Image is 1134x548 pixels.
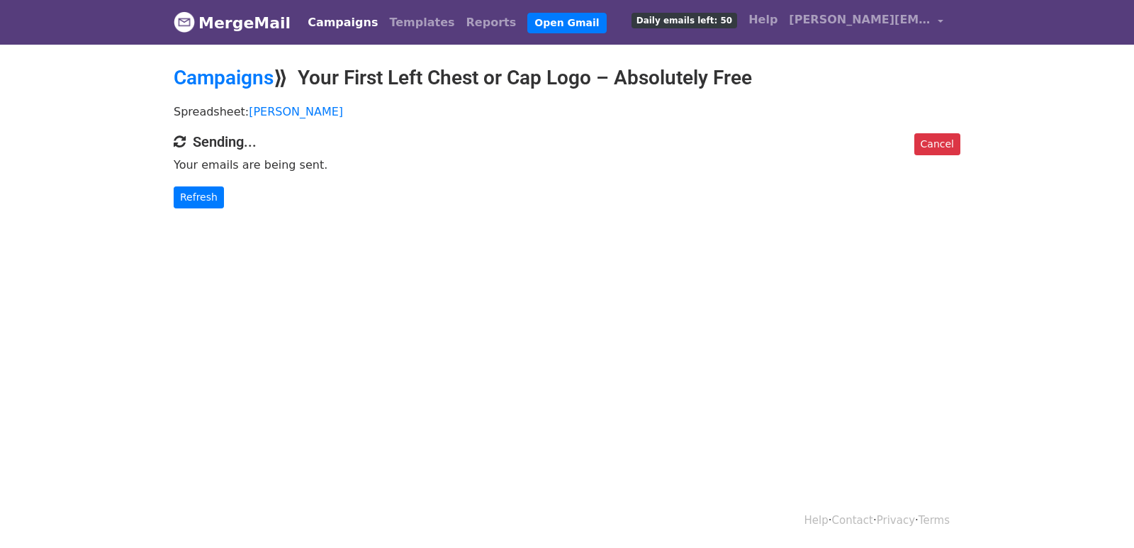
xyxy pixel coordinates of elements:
[743,6,783,34] a: Help
[877,514,915,527] a: Privacy
[783,6,949,39] a: [PERSON_NAME][EMAIL_ADDRESS][DOMAIN_NAME]
[383,9,460,37] a: Templates
[174,186,224,208] a: Refresh
[832,514,873,527] a: Contact
[919,514,950,527] a: Terms
[631,13,737,28] span: Daily emails left: 50
[1063,480,1134,548] iframe: Chat Widget
[527,13,606,33] a: Open Gmail
[789,11,931,28] span: [PERSON_NAME][EMAIL_ADDRESS][DOMAIN_NAME]
[914,133,960,155] a: Cancel
[302,9,383,37] a: Campaigns
[174,11,195,33] img: MergeMail logo
[174,104,960,119] p: Spreadsheet:
[174,8,291,38] a: MergeMail
[174,66,274,89] a: Campaigns
[174,133,960,150] h4: Sending...
[174,157,960,172] p: Your emails are being sent.
[249,105,343,118] a: [PERSON_NAME]
[174,66,960,90] h2: ⟫ Your First Left Chest or Cap Logo – Absolutely Free
[804,514,829,527] a: Help
[626,6,743,34] a: Daily emails left: 50
[461,9,522,37] a: Reports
